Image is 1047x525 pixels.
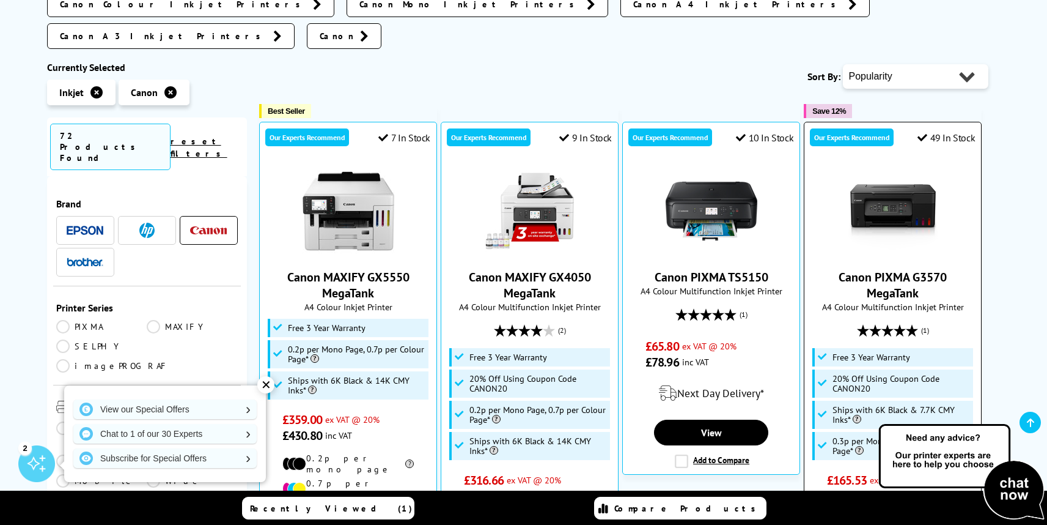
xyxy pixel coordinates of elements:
[59,86,84,99] span: Inkjet
[629,285,793,297] span: A4 Colour Multifunction Inkjet Printer
[654,420,768,445] a: View
[73,424,257,444] a: Chat to 1 of our 30 Experts
[190,223,227,238] a: Canon
[147,320,238,333] a: MAXIFY
[827,488,867,504] span: £198.64
[469,374,608,393] span: 20% Off Using Coupon Code CANON20
[740,303,748,326] span: (1)
[827,472,867,488] span: £165.53
[242,497,414,519] a: Recently Viewed (1)
[469,436,608,456] span: Ships with 6K Black & 14K CMY Inks*
[288,376,426,395] span: Ships with 6K Black & 14K CMY Inks*
[378,132,430,144] div: 7 In Stock
[56,455,189,468] a: Multifunction
[484,247,576,259] a: Canon MAXIFY GX4050 MegaTank
[807,70,840,83] span: Sort By:
[810,128,894,146] div: Our Experts Recommend
[832,436,971,456] span: 0.3p per Mono Page, 0.7p per Colour Page*
[257,376,274,393] div: ✕
[839,269,947,301] a: Canon PIXMA G3570 MegaTank
[870,474,924,486] span: ex VAT @ 20%
[320,30,354,42] span: Canon
[558,319,566,342] span: (2)
[832,374,971,393] span: 20% Off Using Coupon Code CANON20
[73,400,257,419] a: View our Special Offers
[325,414,380,425] span: ex VAT @ 20%
[56,474,147,501] a: Mobile
[282,478,414,500] li: 0.7p per colour page
[282,428,322,444] span: £430.80
[259,104,311,118] button: Best Seller
[18,441,32,455] div: 2
[810,301,975,313] span: A4 Colour Multifunction Inkjet Printer
[67,226,103,235] img: Epson
[266,301,430,313] span: A4 Colour Inkjet Printer
[303,247,394,259] a: Canon MAXIFY GX5550 MegaTank
[469,405,608,425] span: 0.2p per Mono Page, 0.7p per Colour Page*
[832,352,910,362] span: Free 3 Year Warranty
[50,124,171,170] span: 72 Products Found
[67,223,103,238] a: Epson
[303,165,394,257] img: Canon MAXIFY GX5550 MegaTank
[265,128,349,146] div: Our Experts Recommend
[917,132,975,144] div: 49 In Stock
[56,401,68,413] img: Category
[629,376,793,411] div: modal_delivery
[876,422,1047,523] img: Open Live Chat window
[128,223,165,238] a: HP
[60,30,267,42] span: Canon A3 Inkjet Printers
[56,198,238,210] span: Brand
[190,226,227,234] img: Canon
[832,405,971,425] span: Ships with 6K Black & 7.7K CMY Inks*
[645,338,679,354] span: £65.80
[675,455,749,468] label: Add to Compare
[131,86,158,99] span: Canon
[47,23,295,49] a: Canon A3 Inkjet Printers
[268,106,305,116] span: Best Seller
[628,128,712,146] div: Our Experts Recommend
[559,132,612,144] div: 9 In Stock
[847,165,939,257] img: Canon PIXMA G3570 MegaTank
[56,340,147,353] a: SELPHY
[507,474,561,486] span: ex VAT @ 20%
[139,223,155,238] img: HP
[645,354,679,370] span: £78.96
[56,422,147,449] a: Print Only
[921,319,929,342] span: (1)
[282,453,414,475] li: 0.2p per mono page
[288,344,426,364] span: 0.2p per Mono Page, 0.7p per Colour Page*
[67,255,103,270] a: Brother
[812,106,846,116] span: Save 12%
[847,247,939,259] a: Canon PIXMA G3570 MegaTank
[147,474,238,501] a: Wide Format
[287,269,410,301] a: Canon MAXIFY GX5550 MegaTank
[804,104,852,118] button: Save 12%
[682,356,709,368] span: inc VAT
[67,258,103,266] img: Brother
[469,269,591,301] a: Canon MAXIFY GX4050 MegaTank
[307,23,381,49] a: Canon
[447,128,531,146] div: Our Experts Recommend
[171,136,227,159] a: reset filters
[56,320,147,333] a: PIXMA
[447,301,612,313] span: A4 Colour Multifunction Inkjet Printer
[484,165,576,257] img: Canon MAXIFY GX4050 MegaTank
[666,247,757,259] a: Canon PIXMA TS5150
[282,412,322,428] span: £359.00
[464,488,504,504] span: £379.99
[666,165,757,257] img: Canon PIXMA TS5150
[56,302,238,314] span: Printer Series
[325,430,352,441] span: inc VAT
[73,449,257,468] a: Subscribe for Special Offers
[288,323,366,333] span: Free 3 Year Warranty
[469,352,547,362] span: Free 3 Year Warranty
[47,61,248,73] div: Currently Selected
[56,359,169,373] a: imagePROGRAF
[594,497,766,519] a: Compare Products
[614,503,762,514] span: Compare Products
[250,503,413,514] span: Recently Viewed (1)
[736,132,793,144] div: 10 In Stock
[655,269,768,285] a: Canon PIXMA TS5150
[682,340,737,352] span: ex VAT @ 20%
[464,472,504,488] span: £316.66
